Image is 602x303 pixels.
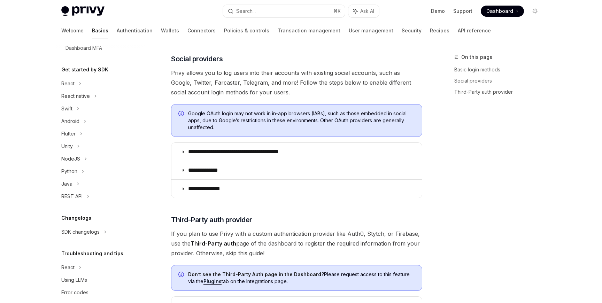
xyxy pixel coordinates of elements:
[188,110,415,131] span: Google OAuth login may not work in in-app browsers (IABs), such as those embedded in social apps,...
[61,79,75,88] div: React
[236,7,256,15] div: Search...
[61,167,77,176] div: Python
[454,75,546,86] a: Social providers
[430,22,449,39] a: Recipes
[171,229,422,258] span: If you plan to use Privy with a custom authentication provider like Auth0, Stytch, or Firebase, u...
[61,288,88,297] div: Error codes
[333,8,341,14] span: ⌘ K
[191,240,236,247] strong: Third-Party auth
[454,64,546,75] a: Basic login methods
[61,130,76,138] div: Flutter
[56,286,145,299] a: Error codes
[61,117,79,125] div: Android
[348,5,379,17] button: Ask AI
[161,22,179,39] a: Wallets
[188,271,324,277] strong: Don’t see the Third-Party Auth page in the Dashboard?
[61,276,87,284] div: Using LLMs
[61,214,91,222] h5: Changelogs
[402,22,422,39] a: Security
[61,249,123,258] h5: Troubleshooting and tips
[61,104,72,113] div: Swift
[223,5,345,17] button: Search...⌘K
[360,8,374,15] span: Ask AI
[61,155,80,163] div: NodeJS
[530,6,541,17] button: Toggle dark mode
[61,263,75,272] div: React
[458,22,491,39] a: API reference
[61,180,72,188] div: Java
[349,22,393,39] a: User management
[203,278,222,285] a: Plugins
[61,22,84,39] a: Welcome
[92,22,108,39] a: Basics
[454,86,546,98] a: Third-Party auth provider
[171,54,223,64] span: Social providers
[278,22,340,39] a: Transaction management
[61,92,90,100] div: React native
[187,22,216,39] a: Connectors
[481,6,524,17] a: Dashboard
[486,8,513,15] span: Dashboard
[178,272,185,279] svg: Info
[171,215,252,225] span: Third-Party auth provider
[61,142,73,150] div: Unity
[453,8,472,15] a: Support
[431,8,445,15] a: Demo
[224,22,269,39] a: Policies & controls
[61,65,108,74] h5: Get started by SDK
[188,271,415,285] span: Please request access to this feature via the tab on the Integrations page.
[61,6,105,16] img: light logo
[117,22,153,39] a: Authentication
[178,111,185,118] svg: Info
[171,68,422,97] span: Privy allows you to log users into their accounts with existing social accounts, such as Google, ...
[56,274,145,286] a: Using LLMs
[61,192,83,201] div: REST API
[461,53,493,61] span: On this page
[61,228,100,236] div: SDK changelogs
